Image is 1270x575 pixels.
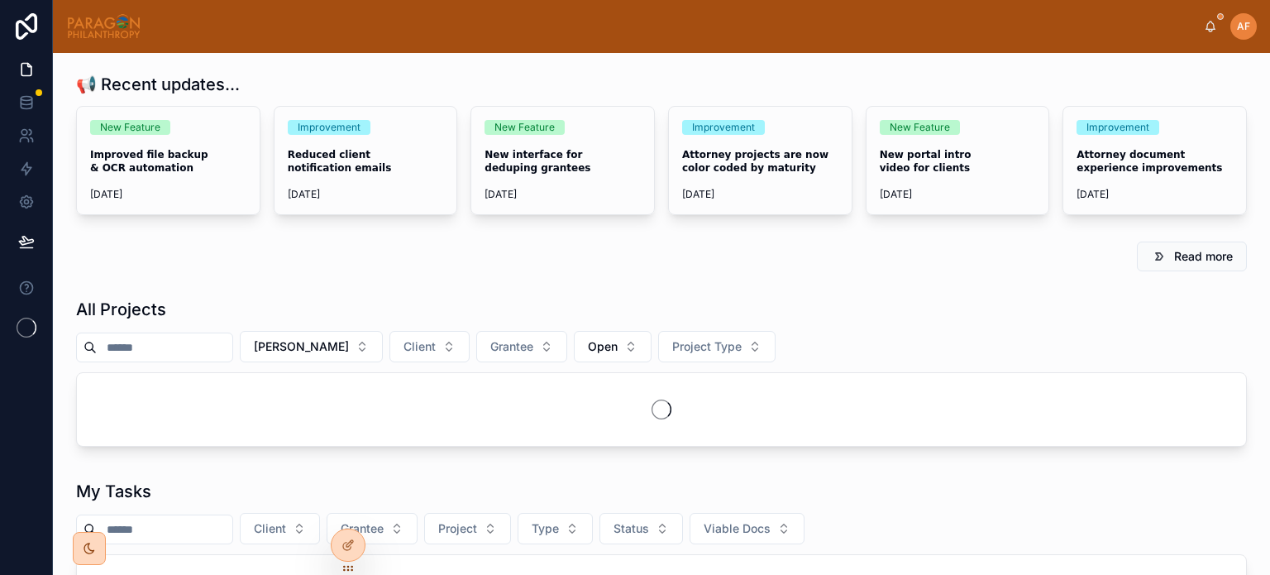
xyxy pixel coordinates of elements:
[76,480,151,503] h1: My Tasks
[588,338,618,355] span: Open
[66,13,141,40] img: App logo
[1174,248,1233,265] span: Read more
[76,106,260,215] a: New FeatureImproved file backup & OCR automation[DATE]
[254,520,286,537] span: Client
[1077,149,1222,174] strong: Attorney document experience improvements
[274,106,458,215] a: ImprovementReduced client notification emails[DATE]
[438,520,477,537] span: Project
[518,513,593,544] button: Select Button
[880,188,1036,201] span: [DATE]
[476,331,567,362] button: Select Button
[599,513,683,544] button: Select Button
[866,106,1050,215] a: New FeatureNew portal intro video for clients[DATE]
[890,120,950,135] div: New Feature
[532,520,559,537] span: Type
[327,513,418,544] button: Select Button
[298,120,360,135] div: Improvement
[240,331,383,362] button: Select Button
[704,520,771,537] span: Viable Docs
[403,338,436,355] span: Client
[240,513,320,544] button: Select Button
[76,73,240,96] h1: 📢 Recent updates...
[100,120,160,135] div: New Feature
[288,149,392,174] strong: Reduced client notification emails
[658,331,776,362] button: Select Button
[1137,242,1247,271] button: Read more
[76,298,166,321] h1: All Projects
[470,106,655,215] a: New FeatureNew interface for deduping grantees[DATE]
[485,149,590,174] strong: New interface for deduping grantees
[341,520,384,537] span: Grantee
[672,338,742,355] span: Project Type
[880,149,975,174] strong: New portal intro video for clients
[1062,106,1247,215] a: ImprovementAttorney document experience improvements[DATE]
[494,120,555,135] div: New Feature
[288,188,444,201] span: [DATE]
[692,120,755,135] div: Improvement
[614,520,649,537] span: Status
[254,338,349,355] span: [PERSON_NAME]
[1086,120,1149,135] div: Improvement
[690,513,804,544] button: Select Button
[90,188,246,201] span: [DATE]
[90,149,212,174] strong: Improved file backup & OCR automation
[682,149,832,174] strong: Attorney projects are now color coded by maturity
[668,106,852,215] a: ImprovementAttorney projects are now color coded by maturity[DATE]
[490,338,533,355] span: Grantee
[155,8,1204,15] div: scrollable content
[682,188,838,201] span: [DATE]
[1237,20,1250,33] span: AF
[424,513,511,544] button: Select Button
[1077,188,1233,201] span: [DATE]
[485,188,641,201] span: [DATE]
[574,331,652,362] button: Select Button
[389,331,470,362] button: Select Button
